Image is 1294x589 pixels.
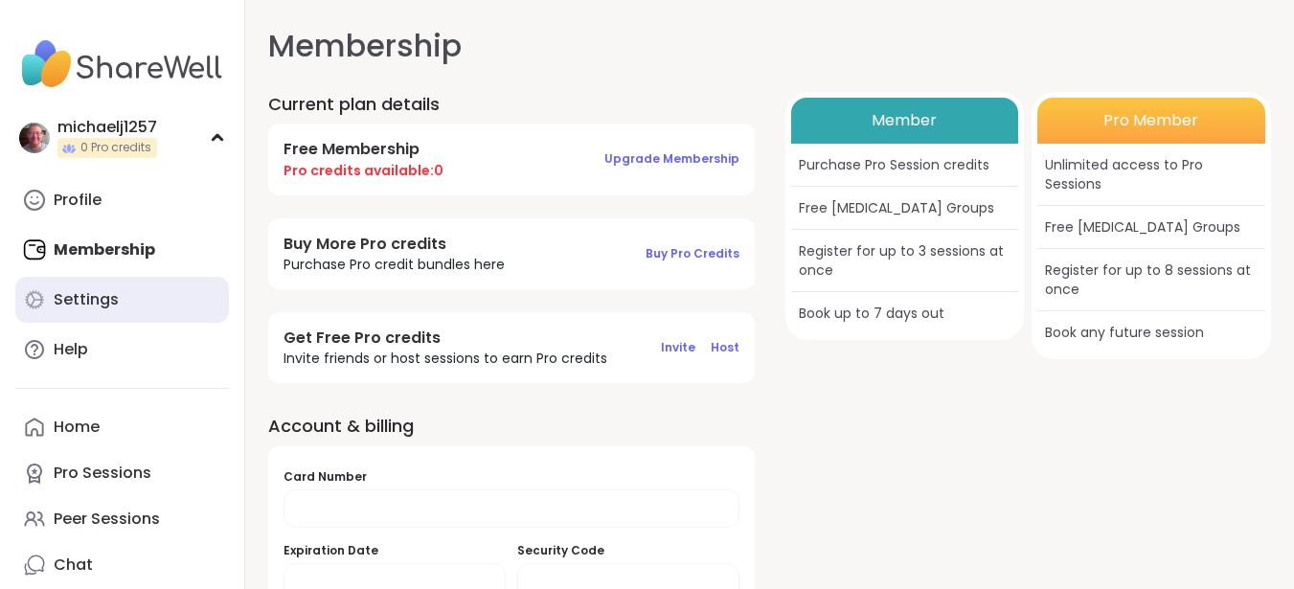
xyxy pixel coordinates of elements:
[54,509,160,530] div: Peer Sessions
[15,496,229,542] a: Peer Sessions
[80,140,151,156] span: 0 Pro credits
[15,450,229,496] a: Pro Sessions
[661,339,695,355] span: Invite
[646,245,739,261] span: Buy Pro Credits
[791,144,1018,187] div: Purchase Pro Session credits
[1037,249,1265,311] div: Register for up to 8 sessions at once
[284,328,607,349] h4: Get Free Pro credits
[54,339,88,360] div: Help
[300,502,723,518] iframe: Secure card number input frame
[15,277,229,323] a: Settings
[15,327,229,373] a: Help
[284,139,443,160] h4: Free Membership
[284,469,739,486] h5: Card Number
[711,339,739,355] span: Host
[54,463,151,484] div: Pro Sessions
[791,187,1018,230] div: Free [MEDICAL_DATA] Groups
[54,289,119,310] div: Settings
[284,255,505,274] span: Purchase Pro credit bundles here
[268,92,755,116] h2: Current plan details
[284,161,443,180] span: Pro credits available: 0
[15,542,229,588] a: Chat
[54,555,93,576] div: Chat
[15,31,229,98] img: ShareWell Nav Logo
[791,230,1018,292] div: Register for up to 3 sessions at once
[661,328,695,368] button: Invite
[791,292,1018,334] div: Book up to 7 days out
[791,98,1018,144] div: Member
[604,139,739,179] button: Upgrade Membership
[268,23,1271,69] h1: Membership
[284,234,505,255] h4: Buy More Pro credits
[54,190,102,211] div: Profile
[1037,144,1265,206] div: Unlimited access to Pro Sessions
[15,404,229,450] a: Home
[604,150,739,167] span: Upgrade Membership
[284,349,607,368] span: Invite friends or host sessions to earn Pro credits
[54,417,100,438] div: Home
[19,123,50,153] img: michaelj1257
[268,414,755,438] h2: Account & billing
[646,234,739,274] button: Buy Pro Credits
[57,117,157,138] div: michaelj1257
[711,328,739,368] button: Host
[1037,206,1265,249] div: Free [MEDICAL_DATA] Groups
[15,177,229,223] a: Profile
[1037,98,1265,144] div: Pro Member
[284,543,506,559] h5: Expiration Date
[517,543,739,559] h5: Security Code
[1037,311,1265,353] div: Book any future session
